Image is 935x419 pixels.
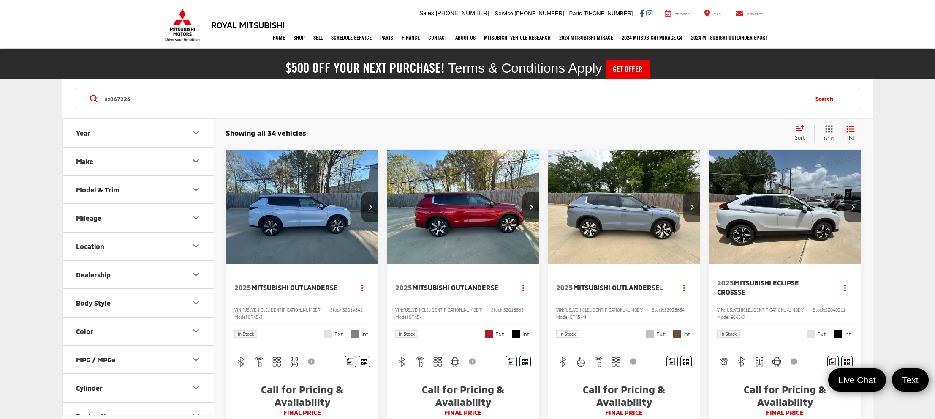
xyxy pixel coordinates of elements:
[63,233,215,260] button: LocationLocation
[248,315,262,320] span: OT45-J
[840,125,861,142] button: List View
[345,356,356,367] button: Comments
[787,353,802,370] button: View Disclaimer
[191,128,201,138] div: Year
[807,330,815,338] span: White Diamond
[795,134,805,140] span: Sort
[238,332,254,336] span: In Stock
[409,315,423,320] span: OT45-I
[269,27,289,48] a: Home
[606,60,650,79] a: Get Offer
[683,330,692,338] span: Int.
[817,330,827,338] span: Ext.
[412,283,491,291] span: Mitsubishi Outlander
[844,192,861,222] button: Next image
[211,20,285,30] h3: Royal Mitsubishi
[361,330,370,338] span: Int.
[63,318,215,345] button: ColorColor
[683,358,689,365] i: Window Sticker
[556,307,564,312] span: VIN:
[324,330,332,338] span: White Diamond
[226,150,379,265] div: 2025 Mitsubishi Outlander SE 0
[714,12,721,16] span: Map
[564,307,644,312] span: [US_VEHICLE_IDENTIFICATION_NUMBER]
[828,368,886,392] a: Live Chat
[687,27,772,48] a: 2024 Mitsubishi Outlander SPORT
[361,358,367,365] i: Window Sticker
[664,307,685,312] span: SZ023634
[234,408,370,417] span: FINAL PRICE
[573,283,652,291] span: Mitsubishi Outlander
[698,9,727,18] a: Map
[76,356,115,364] div: MPG / MPGe
[76,299,111,307] div: Body Style
[386,150,540,265] img: 2025 Mitsubishi Outlander SE
[76,384,103,392] div: Cylinder
[844,358,850,365] i: Window Sticker
[560,332,576,336] span: In Stock
[450,356,460,367] img: Android Auto
[569,10,582,16] span: Parts
[495,330,506,338] span: Ext.
[419,10,434,16] span: Sales
[226,150,379,265] a: 2025 Mitsubishi Outlander SE2025 Mitsubishi Outlander SE2025 Mitsubishi Outlander SE2025 Mitsubis...
[547,150,701,265] a: 2025 Mitsubishi Outlander SEL2025 Mitsubishi Outlander SEL2025 Mitsubishi Outlander SEL2025 Mitsu...
[708,150,862,265] div: 2025 Mitsubishi Eclipse Cross SE 0
[355,280,370,295] button: Actions
[737,356,747,367] img: Bluetooth®
[334,330,345,338] span: Ext.
[76,327,93,335] div: Color
[669,358,675,365] img: Comments
[834,374,880,386] span: Live Chat
[683,284,685,291] span: dropdown dots
[512,330,520,338] span: Black
[666,356,678,367] button: Comments
[395,283,508,292] a: 2025Mitsubishi OutlanderSE
[754,356,765,367] img: 4WD/AWD
[415,356,425,367] img: Remote Start
[827,356,839,367] button: Comments
[351,330,359,338] span: Light Gray
[191,354,201,364] div: MPG / MPGe
[63,289,215,317] button: Body StyleBody Style
[63,119,215,147] button: YearYear
[556,315,570,320] span: Model:
[593,356,604,367] img: Remote Start
[576,356,586,367] img: Heated Steering Wheel
[558,356,568,367] img: Bluetooth®
[254,356,264,367] img: Remote Start
[717,315,731,320] span: Model:
[719,356,729,367] img: Adaptive Cruise Control
[485,330,493,338] span: Red Diamond
[708,150,862,265] img: 2025 Mitsubishi Eclipse Cross SE
[677,280,692,295] button: Actions
[480,27,555,48] a: Mitsubishi Vehicle Research
[508,358,514,365] img: Comments
[330,283,337,291] span: SE
[515,10,564,16] span: [PHONE_NUMBER]
[658,9,696,18] a: Service
[555,27,617,48] a: 2024 Mitsubishi Mirage
[570,315,586,320] span: OT45-M
[395,315,409,320] span: Model:
[656,330,666,338] span: Ext.
[725,307,805,312] span: [US_VEHICLE_IDENTIFICATION_NUMBER]
[361,192,378,222] button: Next image
[519,356,531,367] button: Window Sticker
[522,284,524,291] span: dropdown dots
[717,278,829,297] a: 2025Mitsubishi Eclipse CrossSE
[63,204,215,232] button: MileageMileage
[304,353,319,370] button: View Disclaimer
[892,368,929,392] a: Text
[673,330,681,338] span: Brick Brown
[342,307,363,312] span: SZ019342
[547,150,701,265] div: 2025 Mitsubishi Outlander SEL 0
[76,214,101,222] div: Mileage
[191,241,201,251] div: Location
[63,261,215,288] button: DealershipDealership
[717,279,734,287] span: 2025
[163,8,201,41] img: Mitsubishi
[556,283,573,291] span: 2025
[76,242,104,250] div: Location
[495,10,513,16] span: Service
